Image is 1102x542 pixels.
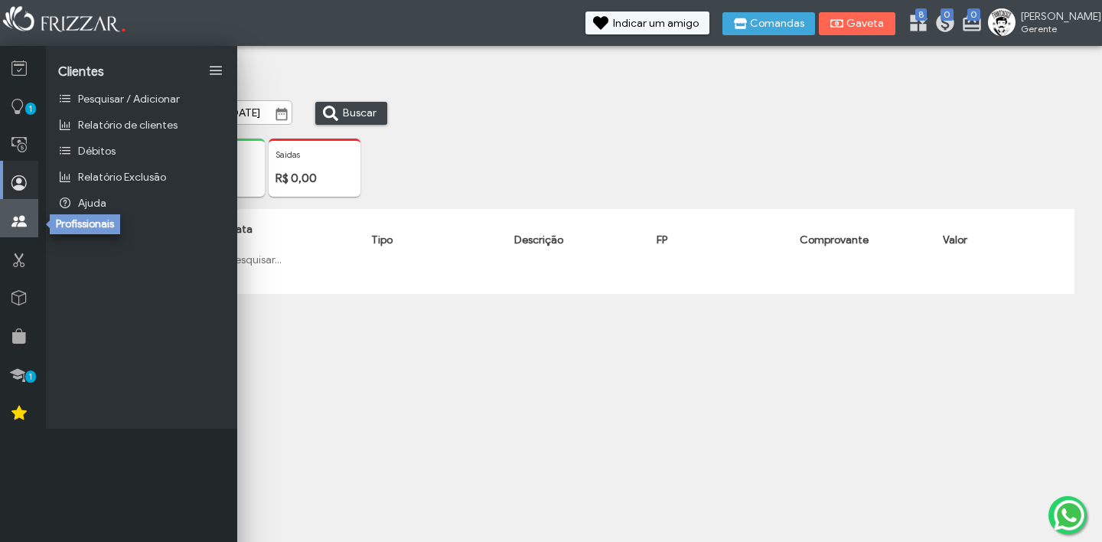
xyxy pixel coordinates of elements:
[77,272,1078,294] td: Nenhum registro encontrado
[988,8,1094,39] a: [PERSON_NAME] Gerente
[58,64,104,80] span: Clientes
[915,8,927,21] span: 8
[46,86,237,112] a: Pesquisar / Adicionar
[967,8,980,21] span: 0
[722,12,815,35] button: Comandas
[78,93,180,106] span: Pesquisar / Adicionar
[78,197,106,210] span: Ajuda
[1021,23,1090,34] span: Gerente
[275,149,354,160] p: Saidas
[792,209,935,272] th: Comprovante
[196,100,292,125] input: Data Final
[943,233,967,247] span: Valor
[343,102,377,125] span: Buscar
[371,233,393,247] span: Tipo
[613,18,699,29] span: Indicar um amigo
[220,209,364,272] th: Data
[46,112,237,138] a: Relatório de clientes
[941,8,954,21] span: 0
[514,233,563,247] span: Descrição
[585,11,709,34] button: Indicar um amigo
[25,103,36,115] span: 1
[846,18,885,29] span: Gaveta
[819,12,895,35] button: Gaveta
[1021,10,1090,23] span: [PERSON_NAME]
[649,209,792,272] th: FP
[228,223,253,236] span: Data
[275,171,354,185] p: R$ 0,00
[46,190,237,216] a: Ajuda
[934,12,950,37] a: 0
[78,145,116,158] span: Débitos
[78,171,166,184] span: Relatório Exclusão
[507,209,650,272] th: Descrição
[315,102,387,125] button: Buscar
[50,214,120,234] div: Profissionais
[46,138,237,164] a: Débitos
[271,106,292,122] button: Show Calendar
[908,12,923,37] a: 8
[750,18,804,29] span: Comandas
[1051,497,1087,534] img: whatsapp.png
[46,164,237,190] a: Relatório Exclusão
[228,252,356,267] input: Pesquisar...
[935,209,1078,272] th: Valor
[657,233,667,247] span: FP
[25,371,36,383] span: 1
[961,12,976,37] a: 0
[78,119,178,132] span: Relatório de clientes
[364,209,507,272] th: Tipo
[800,233,869,247] span: Comprovante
